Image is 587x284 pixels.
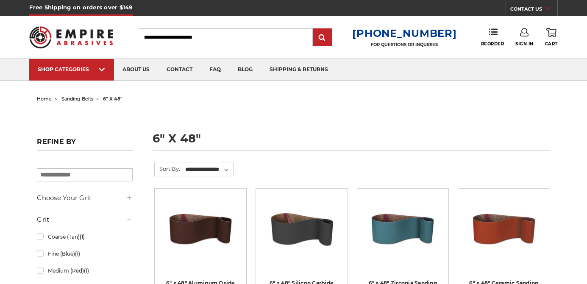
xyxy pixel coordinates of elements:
[545,28,558,47] a: Cart
[37,229,132,244] a: Coarse (Tan)
[184,163,233,176] select: Sort By:
[268,195,336,262] img: 6" x 48" Silicon Carbide File Belt
[29,21,113,53] img: Empire Abrasives
[515,41,534,47] span: Sign In
[37,193,132,203] h5: Choose Your Grit
[153,133,550,151] h1: 6" x 48"
[314,29,331,46] input: Submit
[481,41,504,47] span: Reorder
[37,246,132,261] a: Fine (Blue)
[481,28,504,46] a: Reorder
[352,42,456,47] p: FOR QUESTIONS OR INQUIRIES
[158,59,201,81] a: contact
[37,263,132,278] a: Medium (Red)
[262,195,342,274] a: 6" x 48" Silicon Carbide File Belt
[155,162,180,175] label: Sort By:
[161,195,240,274] a: 6" x 48" Aluminum Oxide Sanding Belt
[510,4,557,16] a: CONTACT US
[545,41,558,47] span: Cart
[229,59,261,81] a: blog
[261,59,337,81] a: shipping & returns
[37,138,132,151] h5: Refine by
[470,195,538,262] img: 6" x 48" Ceramic Sanding Belt
[80,234,85,240] span: (1)
[61,96,93,102] a: sanding belts
[167,195,234,262] img: 6" x 48" Aluminum Oxide Sanding Belt
[369,195,437,262] img: 6" x 48" Zirconia Sanding Belt
[114,59,158,81] a: about us
[75,251,80,257] span: (1)
[38,66,106,72] div: SHOP CATEGORIES
[464,195,544,274] a: 6" x 48" Ceramic Sanding Belt
[37,96,52,102] a: home
[37,214,132,225] h5: Grit
[363,195,443,274] a: 6" x 48" Zirconia Sanding Belt
[201,59,229,81] a: faq
[84,267,89,274] span: (1)
[103,96,122,102] span: 6" x 48"
[352,27,456,39] a: [PHONE_NUMBER]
